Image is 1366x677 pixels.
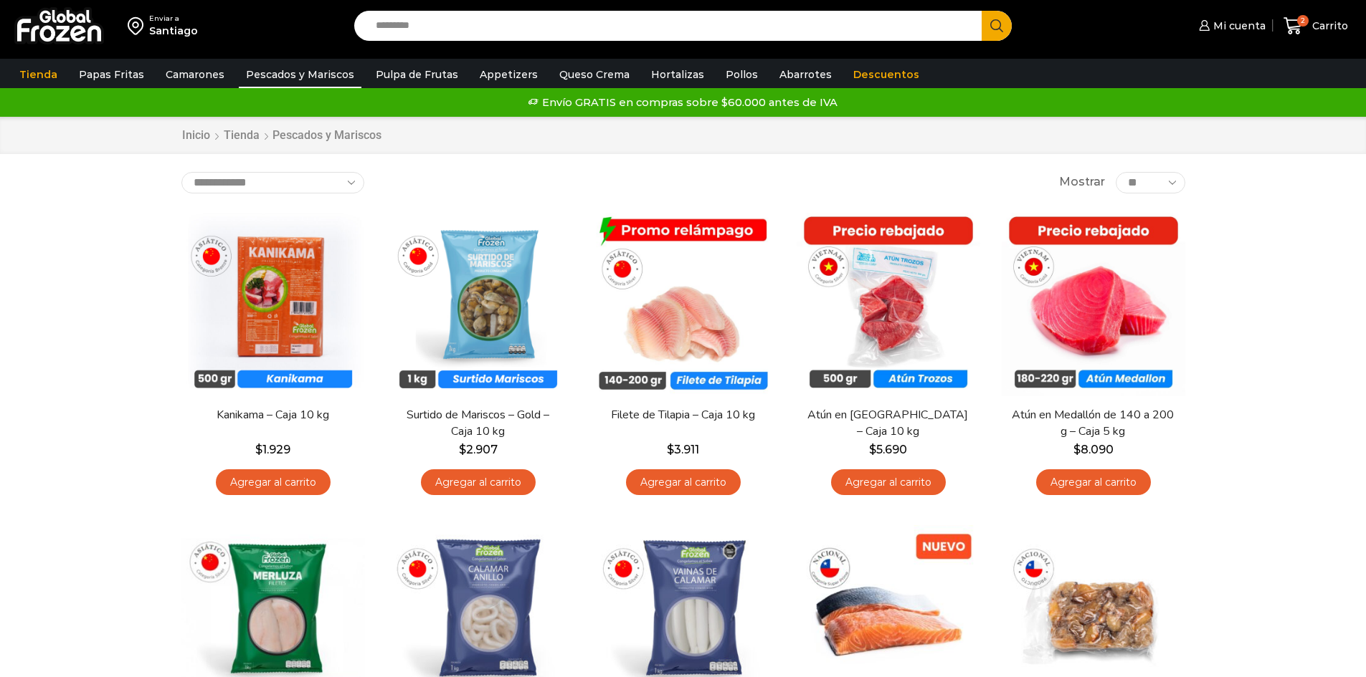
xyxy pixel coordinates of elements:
[239,61,361,88] a: Pescados y Mariscos
[1059,174,1105,191] span: Mostrar
[255,443,262,456] span: $
[644,61,711,88] a: Hortalizas
[459,443,466,456] span: $
[369,61,465,88] a: Pulpa de Frutas
[552,61,637,88] a: Queso Crema
[982,11,1012,41] button: Search button
[772,61,839,88] a: Abarrotes
[158,61,232,88] a: Camarones
[421,469,536,496] a: Agregar al carrito: “Surtido de Mariscos - Gold - Caja 10 kg”
[1297,15,1309,27] span: 2
[1073,443,1081,456] span: $
[216,469,331,496] a: Agregar al carrito: “Kanikama – Caja 10 kg”
[272,128,381,142] h1: Pescados y Mariscos
[1309,19,1348,33] span: Carrito
[223,128,260,144] a: Tienda
[718,61,765,88] a: Pollos
[1073,443,1114,456] bdi: 8.090
[1280,9,1352,43] a: 2 Carrito
[831,469,946,496] a: Agregar al carrito: “Atún en Trozos - Caja 10 kg”
[667,443,699,456] bdi: 3.911
[846,61,926,88] a: Descuentos
[181,128,211,144] a: Inicio
[459,443,498,456] bdi: 2.907
[667,443,674,456] span: $
[149,14,198,24] div: Enviar a
[869,443,907,456] bdi: 5.690
[128,14,149,38] img: address-field-icon.svg
[1036,469,1151,496] a: Agregar al carrito: “Atún en Medallón de 140 a 200 g - Caja 5 kg”
[190,407,355,423] a: Kanikama – Caja 10 kg
[805,407,970,440] a: Atún en [GEOGRAPHIC_DATA] – Caja 10 kg
[1010,407,1175,440] a: Atún en Medallón de 140 a 200 g – Caja 5 kg
[1210,19,1266,33] span: Mi cuenta
[181,172,364,193] select: Pedido de la tienda
[600,407,765,423] a: Filete de Tilapia – Caja 10 kg
[869,443,876,456] span: $
[149,24,198,38] div: Santiago
[473,61,545,88] a: Appetizers
[181,128,381,144] nav: Breadcrumb
[1195,11,1266,40] a: Mi cuenta
[12,61,65,88] a: Tienda
[626,469,741,496] a: Agregar al carrito: “Filete de Tilapia - Caja 10 kg”
[72,61,151,88] a: Papas Fritas
[395,407,560,440] a: Surtido de Mariscos – Gold – Caja 10 kg
[255,443,290,456] bdi: 1.929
